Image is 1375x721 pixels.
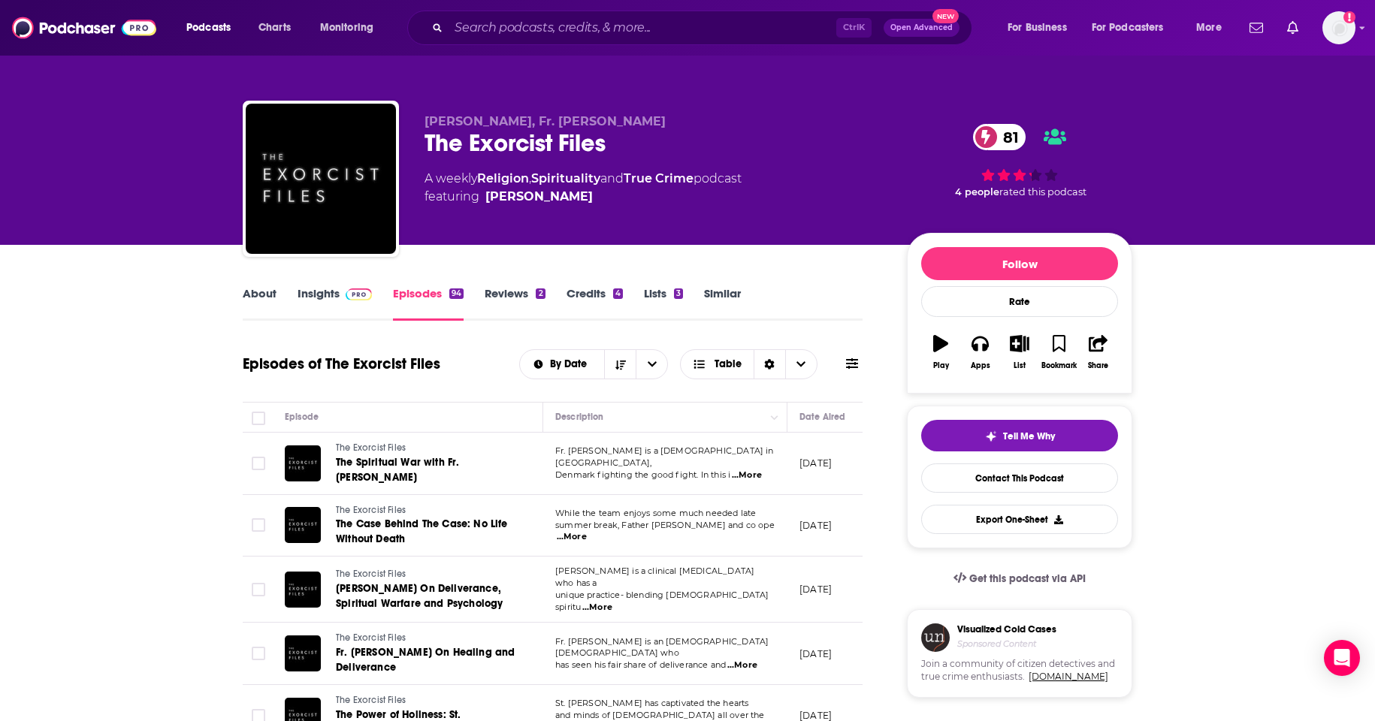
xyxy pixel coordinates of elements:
div: 94 [449,288,464,299]
div: 2 [536,288,545,299]
a: Show notifications dropdown [1281,15,1304,41]
a: Reviews2 [485,286,545,321]
span: The Exorcist Files [336,505,406,515]
input: Search podcasts, credits, & more... [449,16,836,40]
a: The Spiritual War with Fr. [PERSON_NAME] [336,455,516,485]
span: featuring [425,188,742,206]
a: The Exorcist Files [336,632,516,645]
span: and [600,171,624,186]
a: [PERSON_NAME] On Deliverance, Spiritual Warfare and Psychology [336,581,516,611]
a: The Exorcist Files [336,504,516,517]
p: [DATE] [799,583,832,596]
h4: Sponsored Content [957,638,1056,649]
a: True Crime [624,171,694,186]
button: Apps [960,325,999,379]
button: Follow [921,247,1118,280]
a: Show notifications dropdown [1244,15,1269,41]
img: coldCase.18b32719.png [921,623,950,652]
button: open menu [176,16,250,40]
button: Open AdvancedNew [884,19,959,37]
span: 4 people [955,186,999,198]
button: open menu [1186,16,1241,40]
span: Podcasts [186,17,231,38]
span: Monitoring [320,17,373,38]
span: ...More [557,531,587,543]
span: Join a community of citizen detectives and true crime enthusiasts. [921,658,1118,683]
span: Ctrl K [836,18,872,38]
span: summer break, Father [PERSON_NAME] and co ope [555,520,775,530]
span: Fr. [PERSON_NAME] On Healing and Deliverance [336,646,515,674]
img: Podchaser Pro [346,288,372,300]
button: Share [1079,325,1118,379]
span: , [529,171,531,186]
button: Choose View [680,349,817,379]
a: Similar [704,286,741,321]
div: List [1014,361,1026,370]
div: A weekly podcast [425,170,742,206]
img: The Exorcist Files [246,104,396,254]
span: The Exorcist Files [336,632,406,643]
span: The Exorcist Files [336,442,406,453]
img: User Profile [1322,11,1355,44]
span: New [932,9,959,23]
span: Toggle select row [252,583,265,596]
span: Open Advanced [890,24,953,32]
span: The Exorcist Files [336,569,406,579]
h3: Visualized Cold Cases [957,623,1056,635]
h1: Episodes of The Exorcist Files [243,354,440,373]
a: The Case Behind The Case: No Life Without Death [336,517,516,547]
span: unique practice- blending [DEMOGRAPHIC_DATA] spiritu [555,590,769,612]
span: Toggle select row [252,518,265,532]
div: Share [1088,361,1108,370]
h2: Choose List sort [519,349,669,379]
div: Episode [285,408,319,426]
a: About [243,286,277,321]
a: Get this podcast via API [941,560,1098,597]
span: rated this podcast [999,186,1086,198]
button: open menu [997,16,1086,40]
span: Denmark fighting the good fight. In this i [555,469,730,480]
span: The Spiritual War with Fr. [PERSON_NAME] [336,456,459,484]
div: Description [555,408,603,426]
span: Logged in as TinaPugh [1322,11,1355,44]
div: Play [933,361,949,370]
span: 81 [988,124,1026,150]
img: tell me why sparkle [985,430,997,442]
span: Fr. [PERSON_NAME] is an [DEMOGRAPHIC_DATA] [DEMOGRAPHIC_DATA] who [555,636,769,659]
a: Episodes94 [393,286,464,321]
div: 3 [674,288,683,299]
span: Table [715,359,742,370]
div: 81 4 peoplerated this podcast [907,114,1132,207]
button: Show profile menu [1322,11,1355,44]
button: Play [921,325,960,379]
svg: Add a profile image [1343,11,1355,23]
span: For Business [1008,17,1067,38]
span: [PERSON_NAME] is a clinical [MEDICAL_DATA] who has a [555,566,754,588]
div: Open Intercom Messenger [1324,640,1360,676]
span: [PERSON_NAME], Fr. [PERSON_NAME] [425,114,666,128]
span: ...More [582,602,612,614]
span: Tell Me Why [1003,430,1055,442]
span: ...More [727,659,757,671]
span: Toggle select row [252,457,265,470]
button: Column Actions [766,409,784,427]
a: Carlos Martins [485,188,593,206]
img: Podchaser - Follow, Share and Rate Podcasts [12,14,156,42]
button: open menu [636,350,667,379]
a: 81 [973,124,1026,150]
span: Get this podcast via API [969,572,1086,585]
span: The Case Behind The Case: No Life Without Death [336,517,508,545]
a: Religion [477,171,529,186]
p: [DATE] [799,647,832,660]
span: [PERSON_NAME] On Deliverance, Spiritual Warfare and Psychology [336,582,503,610]
button: Sort Direction [604,350,636,379]
button: open menu [1082,16,1186,40]
a: Contact This Podcast [921,463,1118,493]
div: Rate [921,286,1118,317]
span: Charts [258,17,291,38]
span: St. [PERSON_NAME] has captivated the hearts [555,698,748,708]
a: InsightsPodchaser Pro [298,286,372,321]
